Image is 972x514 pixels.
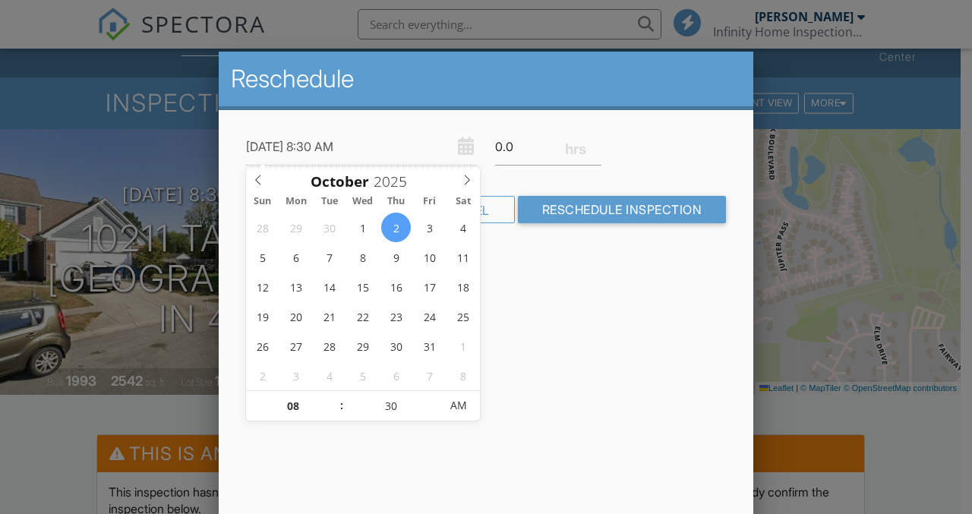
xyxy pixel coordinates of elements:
span: November 3, 2025 [281,361,311,390]
span: : [339,390,344,421]
span: Tue [313,197,346,207]
span: November 6, 2025 [381,361,411,390]
span: October 15, 2025 [348,272,377,301]
span: Thu [380,197,413,207]
span: October 23, 2025 [381,301,411,331]
span: Wed [346,197,380,207]
span: October 2, 2025 [381,213,411,242]
span: October 27, 2025 [281,331,311,361]
span: October 4, 2025 [448,213,478,242]
span: October 8, 2025 [348,242,377,272]
span: November 4, 2025 [314,361,344,390]
span: October 17, 2025 [415,272,444,301]
span: October 24, 2025 [415,301,444,331]
h2: Reschedule [231,64,741,94]
span: Fri [413,197,447,207]
span: November 5, 2025 [348,361,377,390]
span: October 13, 2025 [281,272,311,301]
span: Scroll to increment [311,175,369,189]
span: October 14, 2025 [314,272,344,301]
span: October 3, 2025 [415,213,444,242]
input: Scroll to increment [369,172,419,191]
span: Sat [447,197,480,207]
span: October 20, 2025 [281,301,311,331]
span: October 25, 2025 [448,301,478,331]
span: September 30, 2025 [314,213,344,242]
span: October 16, 2025 [381,272,411,301]
span: Sun [246,197,279,207]
span: November 8, 2025 [448,361,478,390]
span: October 6, 2025 [281,242,311,272]
span: Click to toggle [437,390,479,421]
input: Reschedule Inspection [518,196,727,223]
span: October 30, 2025 [381,331,411,361]
span: October 7, 2025 [314,242,344,272]
span: October 29, 2025 [348,331,377,361]
span: November 7, 2025 [415,361,444,390]
span: September 28, 2025 [248,213,277,242]
span: October 18, 2025 [448,272,478,301]
span: October 12, 2025 [248,272,277,301]
span: November 1, 2025 [448,331,478,361]
input: Scroll to increment [344,391,437,421]
span: October 31, 2025 [415,331,444,361]
span: October 5, 2025 [248,242,277,272]
span: October 11, 2025 [448,242,478,272]
span: October 22, 2025 [348,301,377,331]
span: October 21, 2025 [314,301,344,331]
input: Scroll to increment [246,391,339,421]
span: October 1, 2025 [348,213,377,242]
span: October 26, 2025 [248,331,277,361]
span: October 19, 2025 [248,301,277,331]
span: November 2, 2025 [248,361,277,390]
span: Mon [279,197,313,207]
span: October 10, 2025 [415,242,444,272]
span: September 29, 2025 [281,213,311,242]
span: October 28, 2025 [314,331,344,361]
span: October 9, 2025 [381,242,411,272]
